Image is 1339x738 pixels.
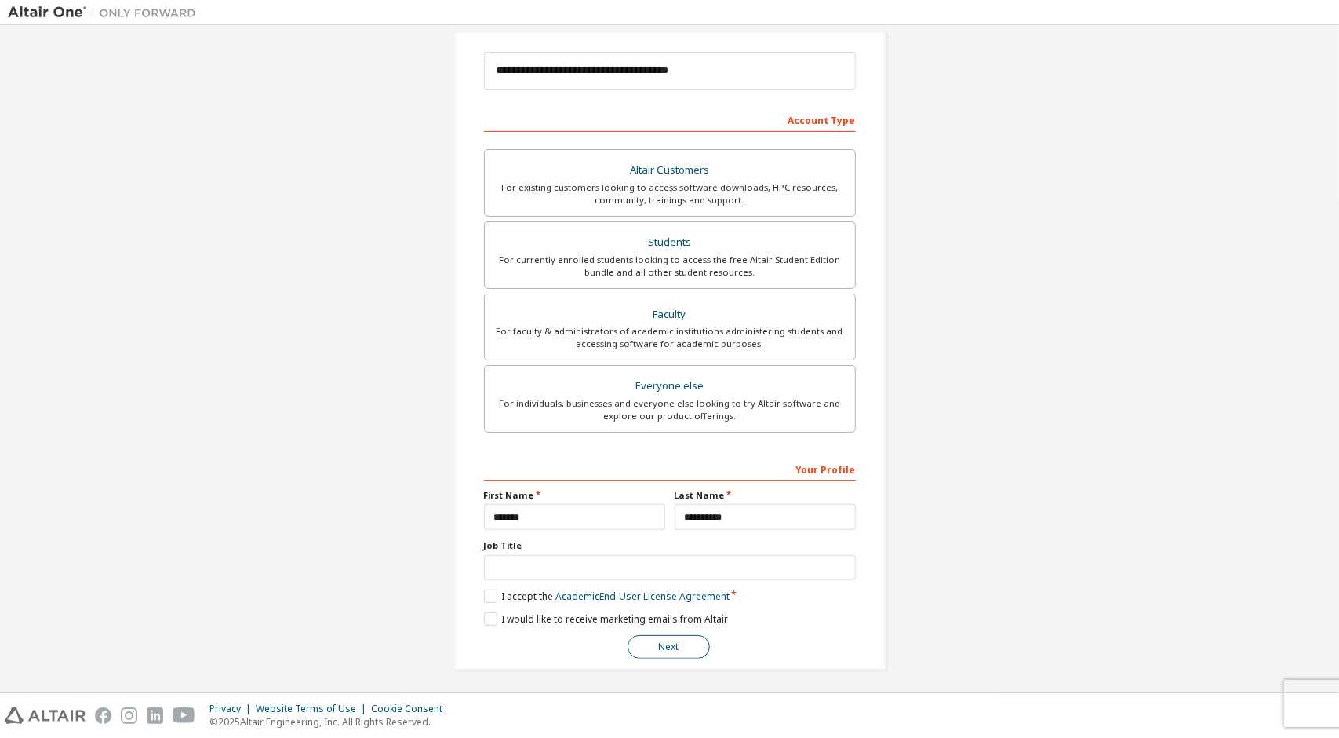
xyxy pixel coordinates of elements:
[209,703,256,715] div: Privacy
[484,539,856,552] label: Job Title
[121,707,137,724] img: instagram.svg
[494,375,846,397] div: Everyone else
[484,612,728,626] label: I would like to receive marketing emails from Altair
[371,703,452,715] div: Cookie Consent
[494,325,846,350] div: For faculty & administrators of academic institutions administering students and accessing softwa...
[209,715,452,729] p: © 2025 Altair Engineering, Inc. All Rights Reserved.
[494,232,846,254] div: Students
[484,489,665,502] label: First Name
[494,254,846,279] div: For currently enrolled students looking to access the free Altair Student Edition bundle and all ...
[256,703,371,715] div: Website Terms of Use
[494,159,846,181] div: Altair Customers
[5,707,86,724] img: altair_logo.svg
[494,181,846,206] div: For existing customers looking to access software downloads, HPC resources, community, trainings ...
[675,489,856,502] label: Last Name
[494,304,846,326] div: Faculty
[494,397,846,422] div: For individuals, businesses and everyone else looking to try Altair software and explore our prod...
[8,5,204,20] img: Altair One
[484,590,730,603] label: I accept the
[484,107,856,132] div: Account Type
[95,707,111,724] img: facebook.svg
[484,456,856,481] div: Your Profile
[147,707,163,724] img: linkedin.svg
[555,590,730,603] a: Academic End-User License Agreement
[628,635,710,659] button: Next
[173,707,195,724] img: youtube.svg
